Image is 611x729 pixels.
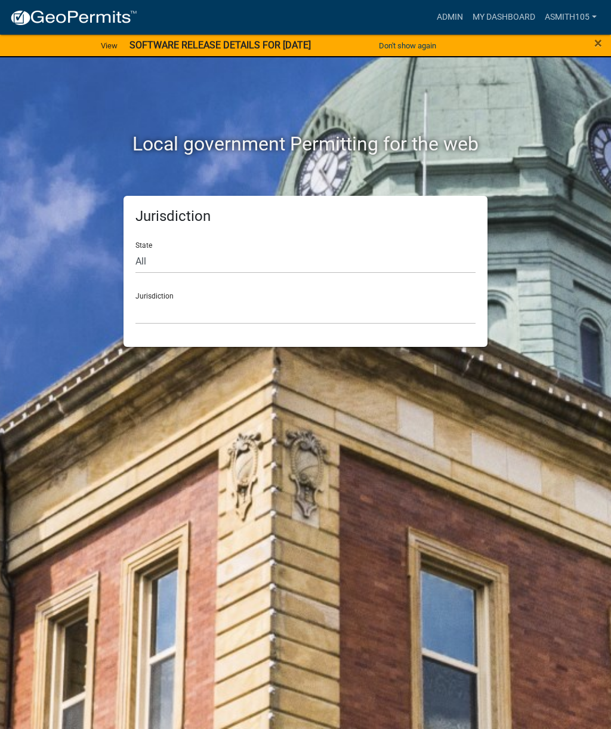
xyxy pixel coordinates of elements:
a: View [96,36,122,56]
strong: SOFTWARE RELEASE DETAILS FOR [DATE] [129,39,311,51]
span: × [594,35,602,51]
button: Close [594,36,602,50]
a: asmith105 [540,6,601,29]
a: My Dashboard [468,6,540,29]
h2: Local government Permitting for the web [28,133,583,155]
h5: Jurisdiction [135,208,476,225]
button: Don't show again [374,36,441,56]
a: Admin [432,6,468,29]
